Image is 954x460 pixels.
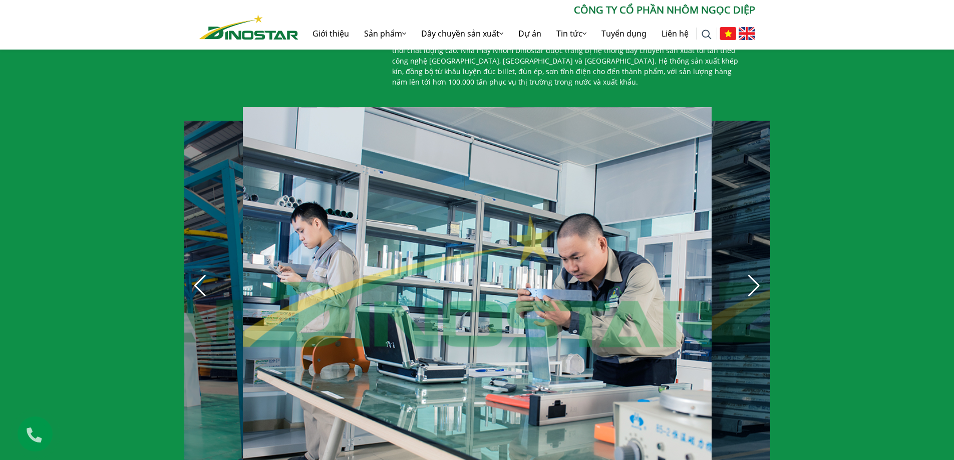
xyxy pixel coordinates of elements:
img: English [739,27,755,40]
a: Tin tức [549,18,594,50]
div: Next slide [743,275,765,297]
a: Dây chuyền sản xuất [414,18,511,50]
p: Công ty Cổ phần Nhôm Ngọc Diệp là một trong những công ty nhôm lớn nhất [GEOGRAPHIC_DATA], sở hữu... [392,24,748,87]
a: Nhôm Dinostar [199,13,298,39]
img: search [702,30,712,40]
img: Tiếng Việt [720,27,736,40]
img: Nhôm Dinostar [199,15,298,40]
a: Giới thiệu [305,18,357,50]
a: Sản phẩm [357,18,414,50]
p: CÔNG TY CỔ PHẦN NHÔM NGỌC DIỆP [298,3,755,18]
a: Tuyển dụng [594,18,654,50]
a: Dự án [511,18,549,50]
div: Previous slide [189,275,211,297]
a: Liên hệ [654,18,696,50]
